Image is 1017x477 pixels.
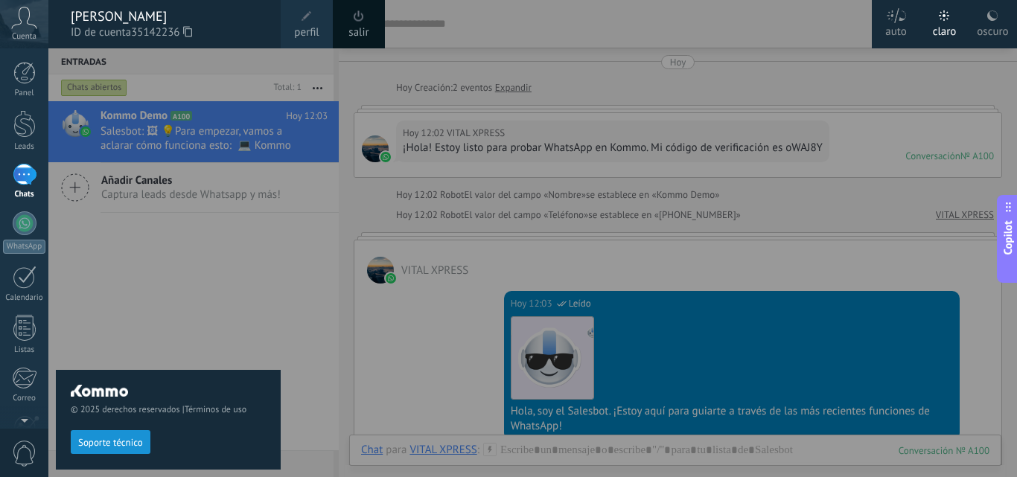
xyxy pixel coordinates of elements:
[3,142,46,152] div: Leads
[185,404,246,415] a: Términos de uso
[1001,220,1016,254] span: Copilot
[3,190,46,199] div: Chats
[71,430,150,454] button: Soporte técnico
[131,25,192,41] span: 35142236
[78,438,143,448] span: Soporte técnico
[3,240,45,254] div: WhatsApp
[977,10,1008,48] div: oscuro
[71,8,266,25] div: [PERSON_NAME]
[348,25,369,41] a: salir
[3,293,46,303] div: Calendario
[3,89,46,98] div: Panel
[12,32,36,42] span: Cuenta
[294,25,319,41] span: perfil
[71,404,266,415] span: © 2025 derechos reservados |
[3,345,46,355] div: Listas
[933,10,957,48] div: claro
[3,394,46,403] div: Correo
[71,25,266,41] span: ID de cuenta
[71,436,150,447] a: Soporte técnico
[885,10,907,48] div: auto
